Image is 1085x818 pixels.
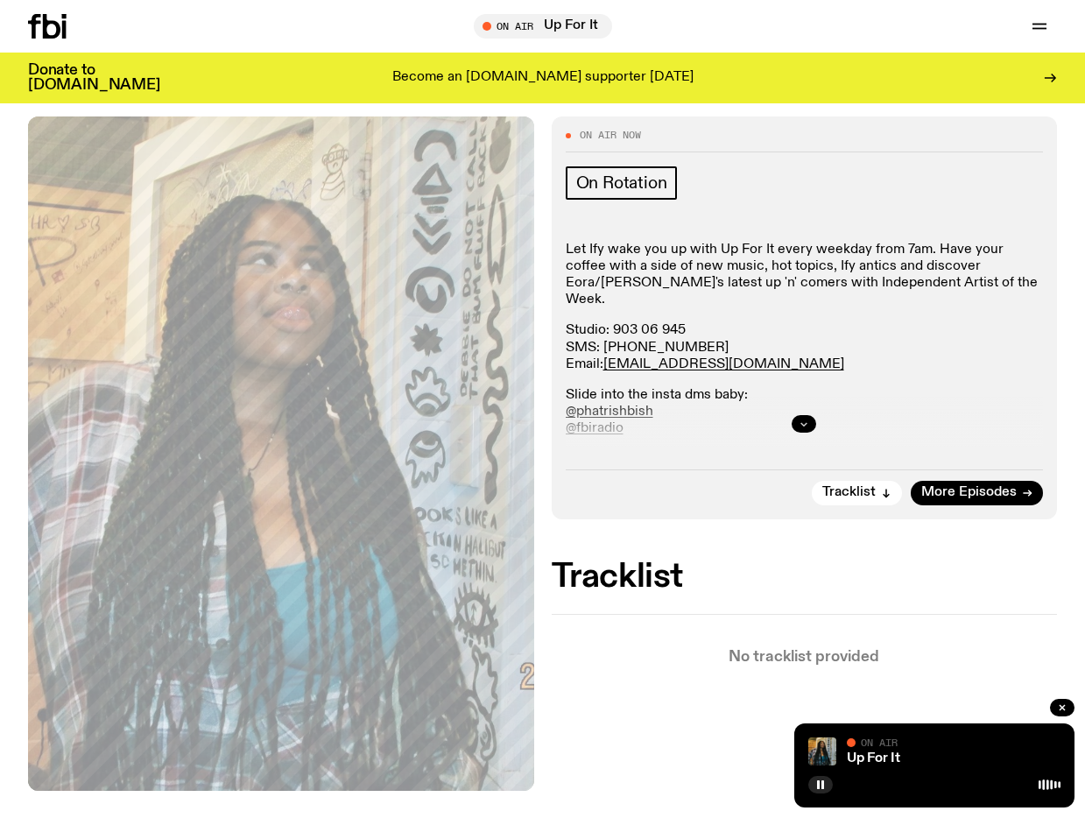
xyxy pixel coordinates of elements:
span: Tracklist [822,486,876,499]
p: Slide into the insta dms baby: [566,387,1044,438]
img: Ify - a Brown Skin girl with black braided twists, looking up to the side with her tongue stickin... [808,737,836,765]
span: More Episodes [921,486,1017,499]
h3: Donate to [DOMAIN_NAME] [28,63,160,93]
span: On Air [861,737,898,748]
h2: Tracklist [552,561,1058,593]
p: No tracklist provided [552,650,1058,665]
a: On Rotation [566,166,678,200]
p: Become an [DOMAIN_NAME] supporter [DATE] [392,70,694,86]
a: More Episodes [911,481,1043,505]
a: Up For It [847,751,900,765]
a: [EMAIL_ADDRESS][DOMAIN_NAME] [603,357,844,371]
span: On Rotation [576,173,667,193]
p: Studio: 903 06 945 SMS: [PHONE_NUMBER] Email: [566,322,1044,373]
span: On Air Now [580,130,641,140]
button: Tracklist [812,481,902,505]
button: On AirUp For It [474,14,612,39]
p: Let Ify wake you up with Up For It every weekday from 7am. Have your coffee with a side of new mu... [566,242,1044,309]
